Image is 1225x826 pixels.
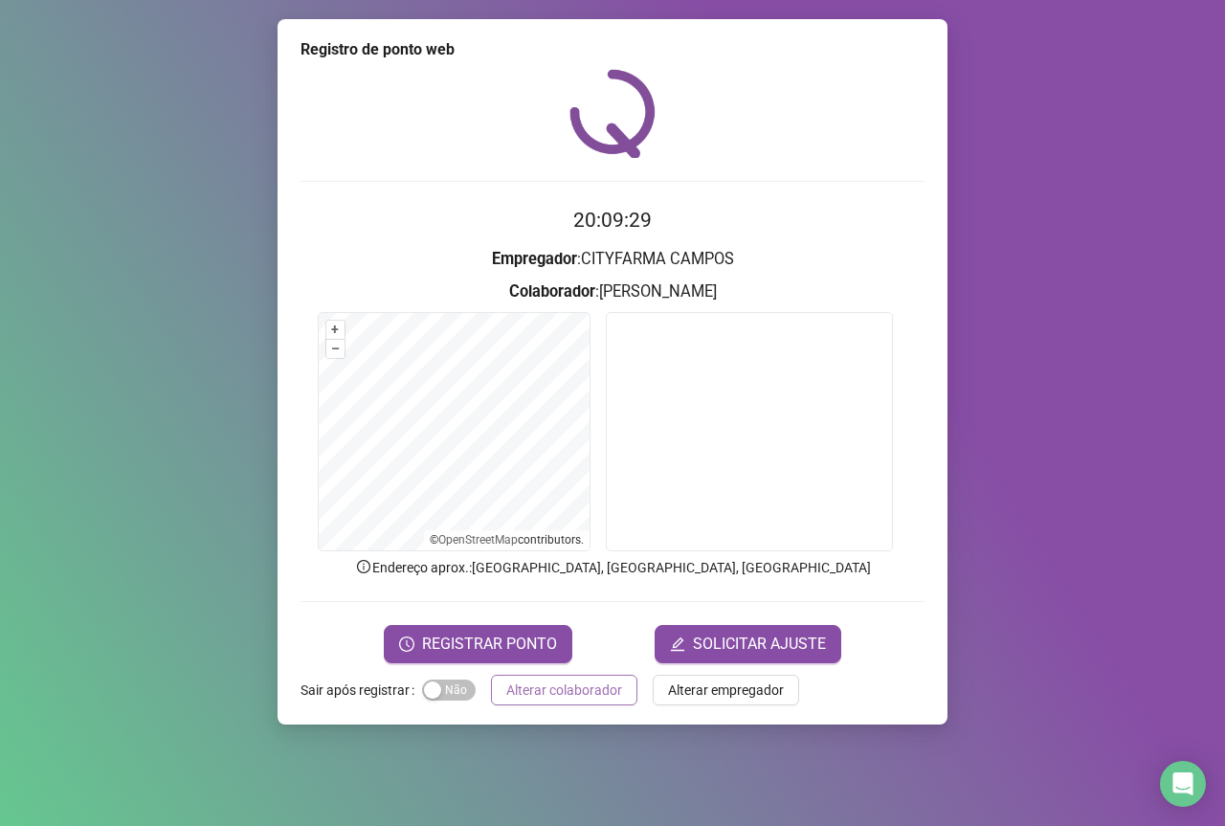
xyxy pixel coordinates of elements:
strong: Colaborador [509,282,595,301]
button: editSOLICITAR AJUSTE [655,625,841,663]
img: QRPoint [569,69,656,158]
button: – [326,340,345,358]
a: OpenStreetMap [438,533,518,547]
strong: Empregador [492,250,577,268]
button: Alterar colaborador [491,675,637,705]
div: Registro de ponto web [301,38,924,61]
span: Alterar empregador [668,680,784,701]
div: Open Intercom Messenger [1160,761,1206,807]
span: clock-circle [399,636,414,652]
button: Alterar empregador [653,675,799,705]
label: Sair após registrar [301,675,422,705]
span: SOLICITAR AJUSTE [693,633,826,656]
span: Alterar colaborador [506,680,622,701]
h3: : [PERSON_NAME] [301,279,924,304]
button: REGISTRAR PONTO [384,625,572,663]
span: info-circle [355,558,372,575]
h3: : CITYFARMA CAMPOS [301,247,924,272]
time: 20:09:29 [573,209,652,232]
button: + [326,321,345,339]
span: edit [670,636,685,652]
span: REGISTRAR PONTO [422,633,557,656]
li: © contributors. [430,533,584,547]
p: Endereço aprox. : [GEOGRAPHIC_DATA], [GEOGRAPHIC_DATA], [GEOGRAPHIC_DATA] [301,557,924,578]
